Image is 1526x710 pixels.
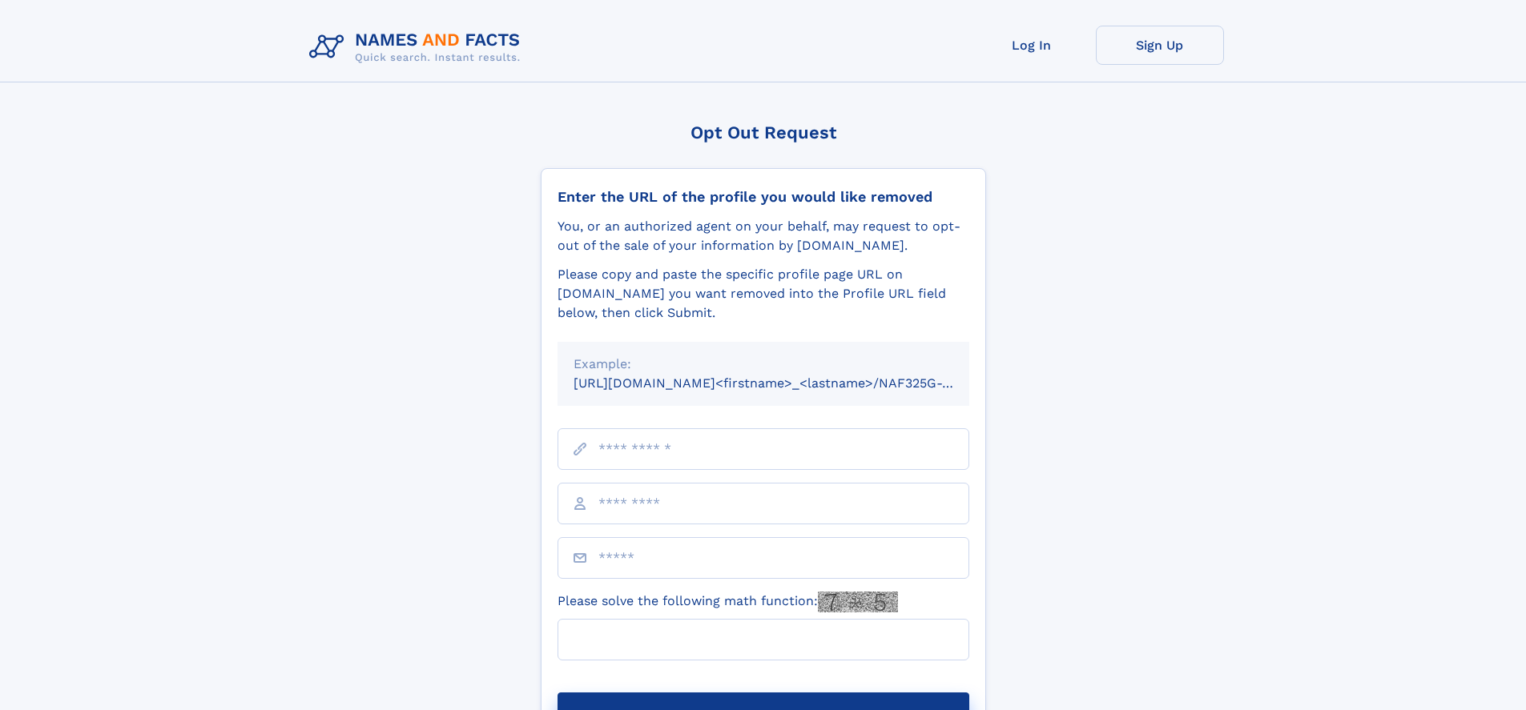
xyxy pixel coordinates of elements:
[574,355,953,374] div: Example:
[574,375,1000,391] small: [URL][DOMAIN_NAME]<firstname>_<lastname>/NAF325G-xxxxxxxx
[558,592,898,612] label: Please solve the following math function:
[558,217,969,255] div: You, or an authorized agent on your behalf, may request to opt-out of the sale of your informatio...
[303,26,533,69] img: Logo Names and Facts
[558,265,969,323] div: Please copy and paste the specific profile page URL on [DOMAIN_NAME] you want removed into the Pr...
[1096,26,1224,65] a: Sign Up
[558,188,969,206] div: Enter the URL of the profile you would like removed
[968,26,1096,65] a: Log In
[541,122,986,142] div: Opt Out Request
